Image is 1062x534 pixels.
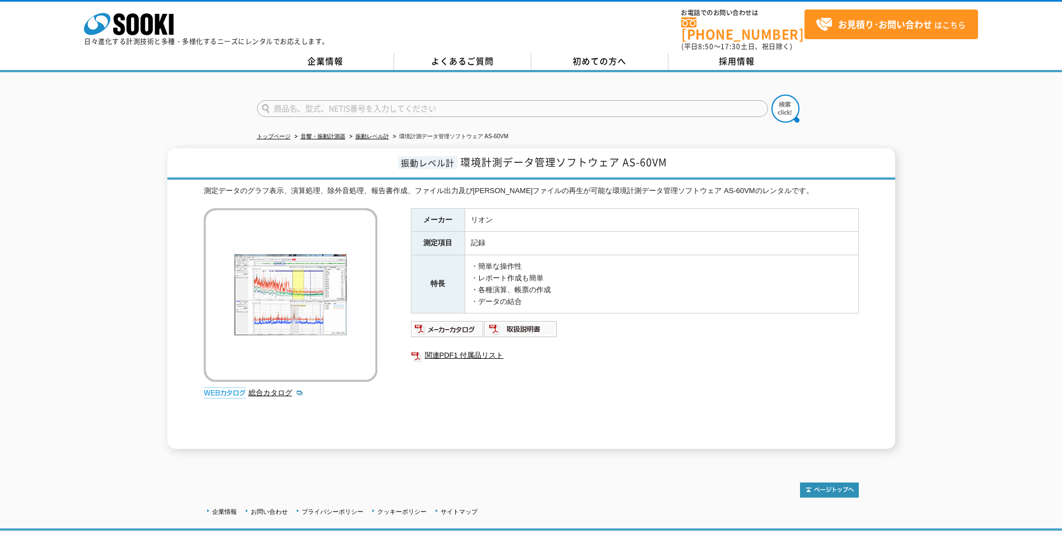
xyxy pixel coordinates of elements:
th: 特長 [411,255,465,313]
a: メーカーカタログ [411,328,484,336]
a: お問い合わせ [251,508,288,515]
span: (平日 ～ 土日、祝日除く) [681,41,792,51]
a: クッキーポリシー [377,508,427,515]
span: 振動レベル計 [398,156,457,169]
span: 初めての方へ [573,55,626,67]
a: 採用情報 [668,53,806,70]
td: リオン [465,208,858,232]
a: よくあるご質問 [394,53,531,70]
p: 日々進化する計測技術と多種・多様化するニーズにレンタルでお応えします。 [84,38,329,45]
td: 記録 [465,232,858,255]
img: btn_search.png [771,95,799,123]
td: ・簡単な操作性 ・レポート作成も簡単 ・各種演算、帳票の作成 ・データの結合 [465,255,858,313]
a: 取扱説明書 [484,328,558,336]
strong: お見積り･お問い合わせ [838,17,932,31]
img: webカタログ [204,387,246,399]
a: トップページ [257,133,291,139]
img: 環境計測データ管理ソフトウェア AS-60VM [204,208,377,382]
a: 企業情報 [212,508,237,515]
span: お電話でのお問い合わせは [681,10,804,16]
a: 初めての方へ [531,53,668,70]
div: 測定データのグラフ表示、演算処理、除外音処理、報告書作成、ファイル出力及び[PERSON_NAME]ファイルの再生が可能な環境計測データ管理ソフトウェア AS-60VMのレンタルです。 [204,185,859,197]
th: メーカー [411,208,465,232]
a: 関連PDF1 付属品リスト [411,348,859,363]
a: 総合カタログ [249,388,303,397]
a: 振動レベル計 [355,133,389,139]
img: メーカーカタログ [411,320,484,338]
a: お見積り･お問い合わせはこちら [804,10,978,39]
a: 音響・振動計測器 [301,133,345,139]
a: 企業情報 [257,53,394,70]
a: [PHONE_NUMBER] [681,17,804,40]
input: 商品名、型式、NETIS番号を入力してください [257,100,768,117]
span: 8:50 [698,41,714,51]
span: 環境計測データ管理ソフトウェア AS-60VM [460,154,667,170]
th: 測定項目 [411,232,465,255]
a: プライバシーポリシー [302,508,363,515]
li: 環境計測データ管理ソフトウェア AS-60VM [391,131,509,143]
span: 17:30 [721,41,741,51]
a: サイトマップ [441,508,478,515]
img: トップページへ [800,483,859,498]
span: はこちら [816,16,966,33]
img: 取扱説明書 [484,320,558,338]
